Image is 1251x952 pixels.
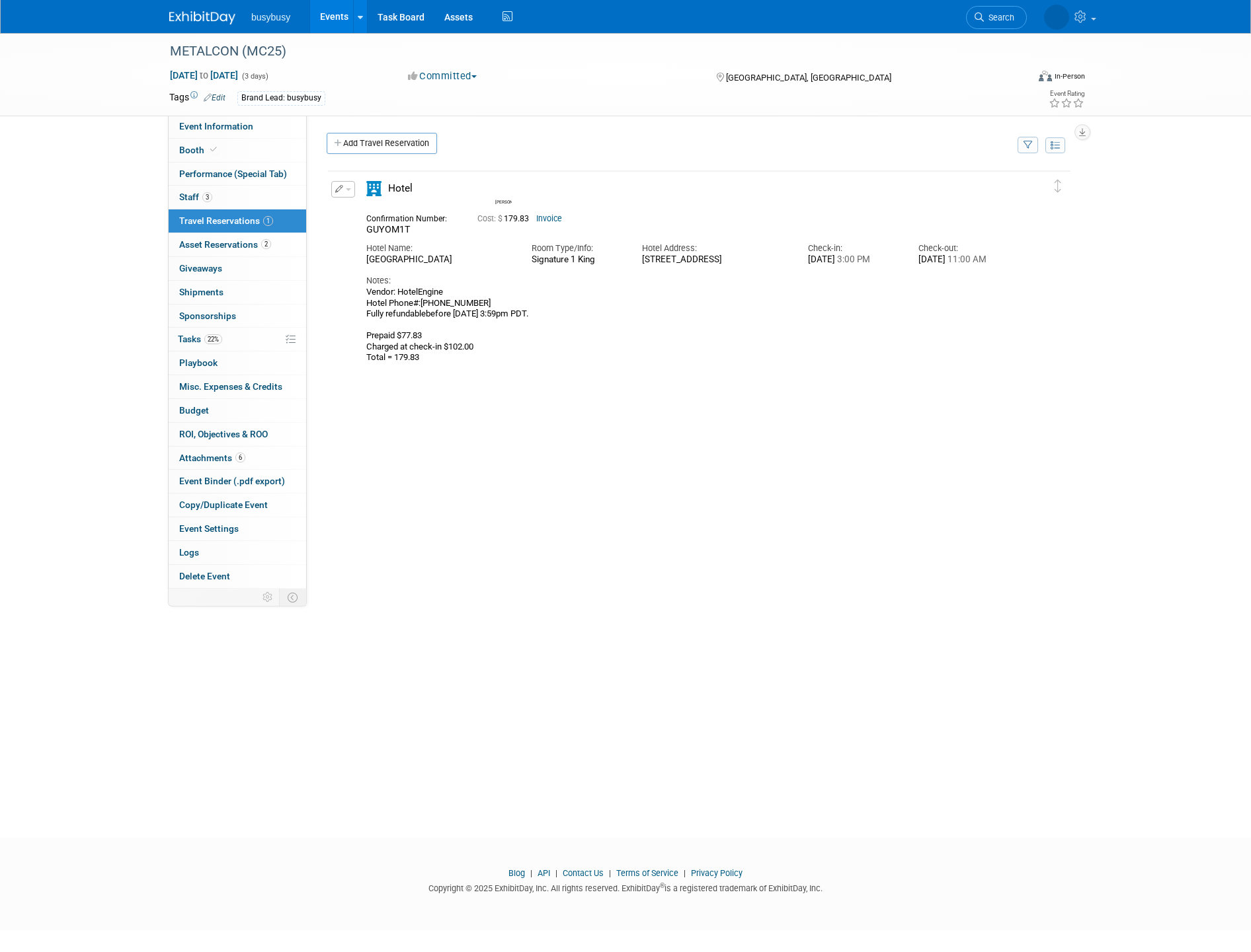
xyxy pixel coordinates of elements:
span: Sponsorships [179,311,236,321]
div: METALCON (MC25) [165,40,1007,63]
div: Room Type/Info: [532,242,622,254]
a: Invoice [536,214,562,223]
a: ROI, Objectives & ROO [169,423,306,446]
span: 1 [263,216,273,226]
a: Giveaways [169,257,306,280]
span: Attachments [179,453,245,463]
a: Edit [204,93,225,102]
div: Notes: [366,275,1009,287]
a: Copy/Duplicate Event [169,494,306,517]
span: Event Settings [179,523,239,534]
div: Check-out: [918,242,1009,254]
div: Confirmation Number: [366,210,458,224]
a: Staff3 [169,186,306,209]
img: Reid Gibbs [495,179,514,198]
div: Vendor: HotelEngine Hotel Phone#:[PHONE_NUMBER] Fully refundablebefore [DATE] 3:59pm PDT. Prepaid... [366,287,1009,363]
i: Booth reservation complete [210,146,217,153]
span: Logs [179,547,199,558]
a: Add Travel Reservation [327,133,437,154]
button: Committed [403,69,482,83]
span: Giveaways [179,263,222,274]
a: Misc. Expenses & Credits [169,375,306,398]
a: Sponsorships [169,305,306,328]
a: Delete Event [169,565,306,588]
div: Hotel Address: [642,242,787,254]
span: Misc. Expenses & Credits [179,381,282,392]
a: API [538,868,550,878]
td: Toggle Event Tabs [280,589,307,606]
span: 179.83 [477,214,534,223]
td: Personalize Event Tab Strip [257,589,280,606]
span: | [606,868,614,878]
a: Blog [508,868,525,878]
div: Signature 1 King [532,254,622,265]
span: Copy/Duplicate Event [179,499,268,510]
span: 6 [235,453,245,462]
span: busybusy [251,12,290,22]
span: 3 [202,192,212,202]
a: Shipments [169,281,306,304]
span: 2 [261,239,271,249]
span: GUYOM1T [366,224,410,235]
span: Performance (Special Tab) [179,168,287,179]
i: Filter by Traveler [1024,141,1033,150]
i: Click and drag to move item [1055,180,1061,193]
div: Brand Lead: busybusy [237,91,325,105]
span: Playbook [179,357,218,368]
div: [DATE] [918,254,1009,266]
a: Tasks22% [169,328,306,351]
span: Hotel [388,182,413,194]
span: | [552,868,561,878]
a: Event Settings [169,517,306,540]
span: Search [984,13,1014,22]
span: 11:00 AM [946,254,987,264]
span: Staff [179,192,212,202]
span: ROI, Objectives & ROO [179,429,268,439]
span: | [527,868,536,878]
span: Travel Reservations [179,215,273,226]
span: Asset Reservations [179,239,271,250]
div: Check-in: [808,242,899,254]
div: Event Format [949,69,1085,89]
a: Logs [169,541,306,564]
span: Event Binder (.pdf export) [179,476,285,486]
div: Event Rating [1049,91,1084,97]
td: Tags [169,91,225,106]
img: Braden Gillespie [1044,5,1069,30]
i: Hotel [366,181,382,196]
a: Contact Us [563,868,604,878]
span: Budget [179,405,209,416]
sup: ® [660,882,665,889]
span: | [680,868,689,878]
a: Performance (Special Tab) [169,163,306,186]
span: Tasks [178,334,222,344]
a: Search [966,6,1027,29]
div: Reid Gibbs [492,179,515,205]
div: Reid Gibbs [495,198,512,205]
a: Budget [169,399,306,422]
span: to [198,70,210,81]
a: Terms of Service [616,868,678,878]
a: Event Binder (.pdf export) [169,470,306,493]
div: [STREET_ADDRESS] [642,254,787,266]
span: Delete Event [179,571,230,581]
a: Travel Reservations1 [169,209,306,233]
div: [DATE] [808,254,899,266]
span: [DATE] [DATE] [169,69,239,81]
div: [GEOGRAPHIC_DATA] [366,254,512,266]
span: [GEOGRAPHIC_DATA], [GEOGRAPHIC_DATA] [726,73,891,83]
span: Booth [179,145,220,155]
span: 22% [204,334,222,344]
span: Event Information [179,121,253,131]
span: 3:00 PM [835,254,870,264]
a: Booth [169,139,306,162]
img: ExhibitDay [169,11,235,24]
a: Privacy Policy [691,868,743,878]
span: Shipments [179,287,223,297]
a: Event Information [169,115,306,138]
img: Format-Inperson.png [1039,71,1052,81]
span: Cost: $ [477,214,504,223]
div: In-Person [1054,71,1085,81]
a: Asset Reservations2 [169,233,306,256]
span: (3 days) [241,72,268,81]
